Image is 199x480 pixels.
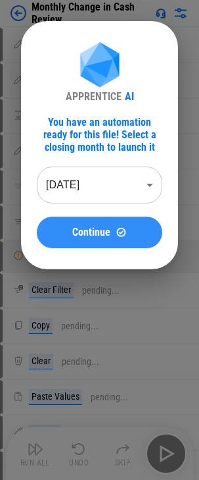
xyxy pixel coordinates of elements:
img: Continue [116,227,127,238]
div: AI [125,90,134,103]
img: Apprentice AI [74,42,126,90]
div: APPRENTICE [66,90,122,103]
div: [DATE] [37,167,162,203]
button: ContinueContinue [37,217,162,248]
span: Continue [72,227,110,238]
div: You have an automation ready for this file! Select a closing month to launch it [37,116,162,153]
